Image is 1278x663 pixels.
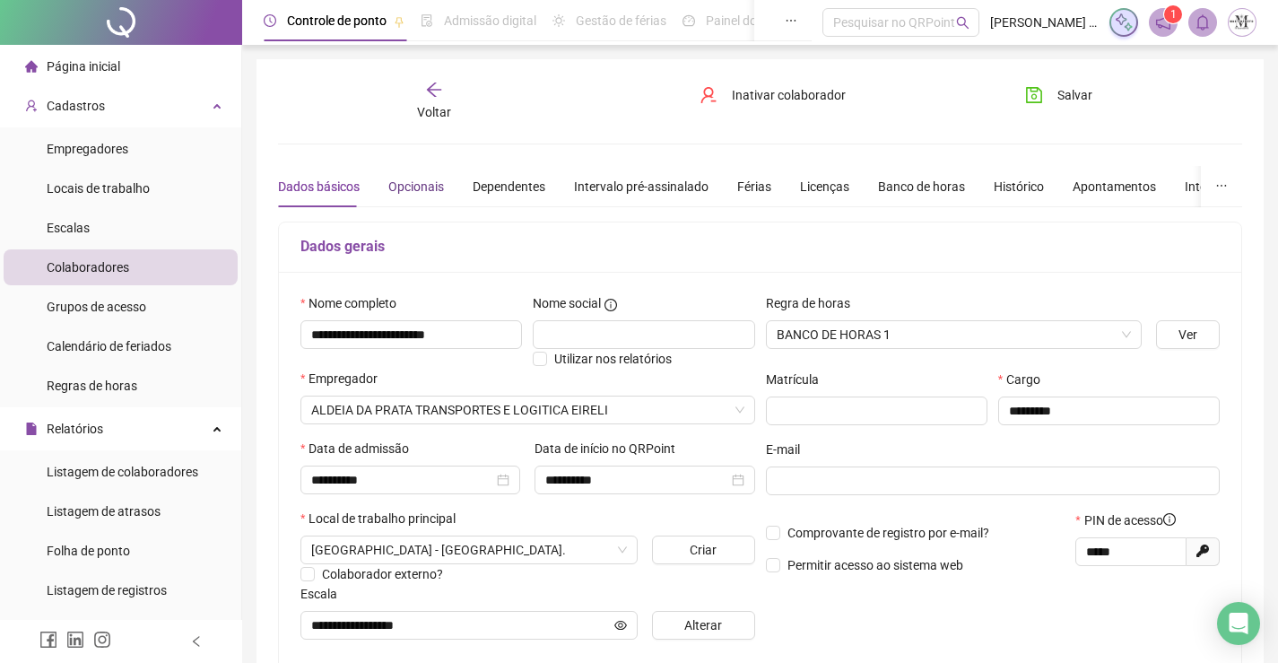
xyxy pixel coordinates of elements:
[1012,81,1106,109] button: Salvar
[535,439,687,458] label: Data de início no QRPoint
[425,81,443,99] span: arrow-left
[47,59,120,74] span: Página inicial
[93,631,111,649] span: instagram
[300,293,408,313] label: Nome completo
[278,177,360,196] div: Dados básicos
[300,439,421,458] label: Data de admissão
[690,540,717,560] span: Criar
[1170,8,1177,21] span: 1
[47,142,128,156] span: Empregadores
[878,177,965,196] div: Banco de horas
[684,615,722,635] span: Alterar
[732,85,846,105] span: Inativar colaborador
[1201,166,1242,207] button: ellipsis
[47,422,103,436] span: Relatórios
[394,16,404,27] span: pushpin
[1229,9,1256,36] img: 67331
[1057,85,1092,105] span: Salvar
[1155,14,1171,31] span: notification
[576,13,666,28] span: Gestão de férias
[956,16,969,30] span: search
[1217,602,1260,645] div: Open Intercom Messenger
[190,635,203,648] span: left
[652,536,755,564] button: Criar
[47,339,171,353] span: Calendário de feriados
[604,299,617,311] span: info-circle
[300,584,349,604] label: Escala
[1073,177,1156,196] div: Apontamentos
[311,537,627,563] span: RUA ENNES LOPES GARCIA
[682,14,695,27] span: dashboard
[264,14,276,27] span: clock-circle
[1195,14,1211,31] span: bell
[47,465,198,479] span: Listagem de colaboradores
[47,221,90,235] span: Escalas
[25,423,38,435] span: file
[47,504,161,519] span: Listagem de atrasos
[706,13,776,28] span: Painel do DP
[652,611,755,640] button: Alterar
[787,558,963,572] span: Permitir acesso ao sistema web
[1215,179,1228,192] span: ellipsis
[39,631,57,649] span: facebook
[1185,177,1251,196] div: Integrações
[1025,86,1043,104] span: save
[1084,510,1176,530] span: PIN de acesso
[300,236,1220,257] h5: Dados gerais
[444,13,536,28] span: Admissão digital
[700,86,717,104] span: user-delete
[787,526,989,540] span: Comprovante de registro por e-mail?
[47,544,130,558] span: Folha de ponto
[311,397,744,423] span: ALDEIA DA PRATA - TRANSMARTINS
[554,352,672,366] span: Utilizar nos relatórios
[300,509,467,528] label: Local de trabalho principal
[800,177,849,196] div: Licenças
[766,440,812,459] label: E-mail
[25,100,38,112] span: user-add
[473,177,545,196] div: Dependentes
[47,181,150,196] span: Locais de trabalho
[552,14,565,27] span: sun
[47,583,167,598] span: Listagem de registros
[47,300,146,314] span: Grupos de acesso
[1163,513,1176,526] span: info-circle
[766,370,830,389] label: Matrícula
[300,369,389,388] label: Empregador
[417,105,451,119] span: Voltar
[388,177,444,196] div: Opcionais
[998,370,1052,389] label: Cargo
[533,293,601,313] span: Nome social
[686,81,859,109] button: Inativar colaborador
[1114,13,1134,32] img: sparkle-icon.fc2bf0ac1784a2077858766a79e2daf3.svg
[1156,320,1220,349] button: Ver
[25,60,38,73] span: home
[47,379,137,393] span: Regras de horas
[990,13,1099,32] span: [PERSON_NAME] - TRANSMARTINS
[574,177,709,196] div: Intervalo pré-assinalado
[994,177,1044,196] div: Histórico
[1178,325,1197,345] span: Ver
[322,567,443,581] span: Colaborador externo?
[287,13,387,28] span: Controle de ponto
[777,321,1131,348] span: BANCO DE HORAS 1
[785,14,797,27] span: ellipsis
[47,260,129,275] span: Colaboradores
[1164,5,1182,23] sup: 1
[737,177,771,196] div: Férias
[766,293,862,313] label: Regra de horas
[421,14,433,27] span: file-done
[66,631,84,649] span: linkedin
[47,99,105,113] span: Cadastros
[614,619,627,632] span: eye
